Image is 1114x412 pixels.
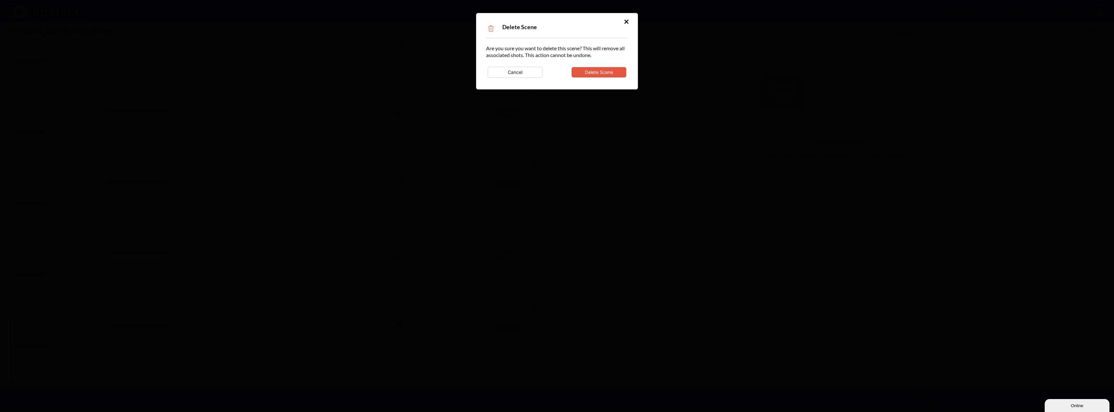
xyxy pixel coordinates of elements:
iframe: chat widget [1045,398,1111,412]
span: Delete Scene [502,23,537,30]
button: Delete Scene [572,67,626,77]
img: Trash Icon [486,24,496,33]
button: Cancel [488,67,542,78]
div: Are you sure you want to delete this scene? This will remove all associated shots. This action ca... [486,45,628,79]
